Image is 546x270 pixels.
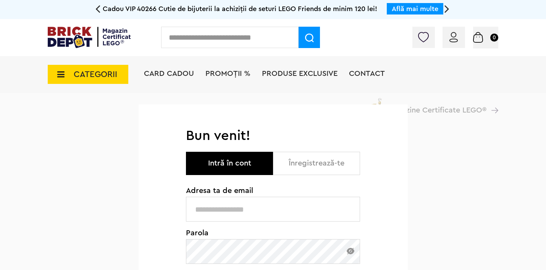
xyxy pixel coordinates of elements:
[349,70,385,77] a: Contact
[273,152,360,175] button: Înregistrează-te
[205,70,250,77] a: PROMOȚII %
[103,5,377,12] span: Cadou VIP 40266 Cutie de bijuterii la achiziții de seturi LEGO Friends de minim 120 lei!
[186,187,360,194] span: Adresa ta de email
[74,70,117,79] span: CATEGORII
[490,34,498,42] small: 0
[144,70,194,77] a: Card Cadou
[186,229,360,237] span: Parola
[262,70,338,77] a: Produse exclusive
[392,5,438,12] a: Află mai multe
[186,152,273,175] button: Intră în cont
[186,127,360,144] h1: Bun venit!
